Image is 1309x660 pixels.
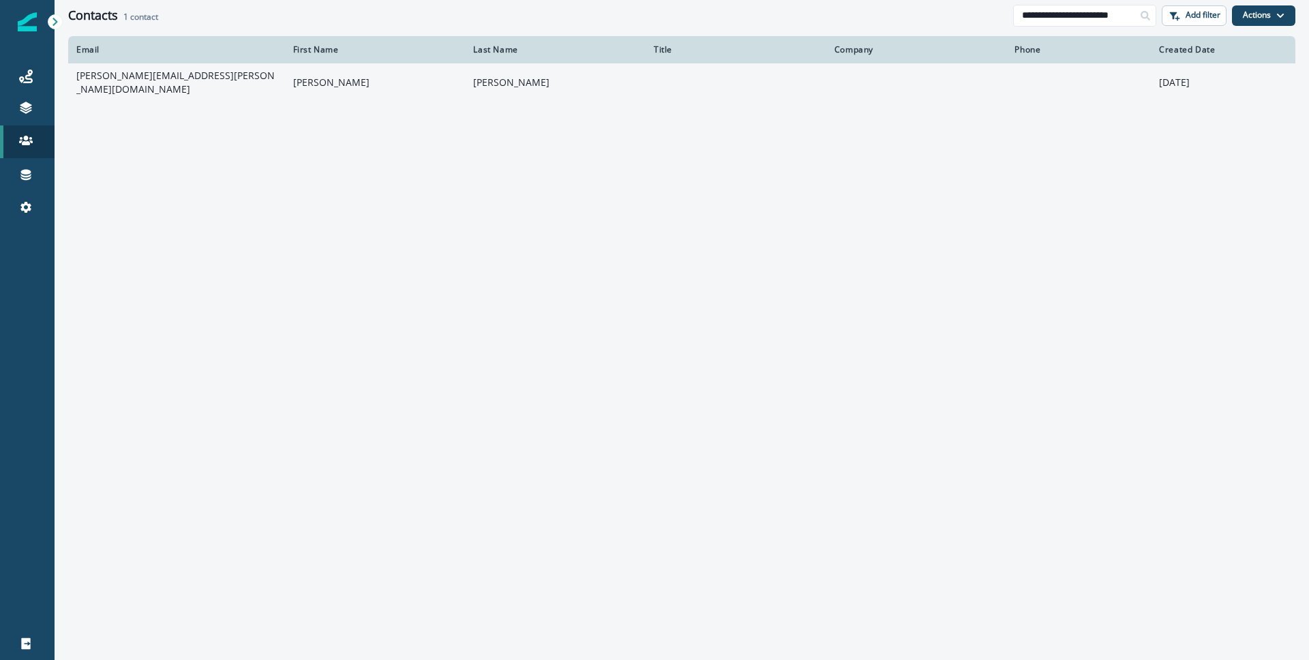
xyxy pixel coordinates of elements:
[285,63,466,102] td: [PERSON_NAME]
[1162,5,1227,26] button: Add filter
[76,44,277,55] div: Email
[465,63,646,102] td: [PERSON_NAME]
[293,44,457,55] div: First Name
[18,12,37,31] img: Inflection
[68,63,1295,102] a: [PERSON_NAME][EMAIL_ADDRESS][PERSON_NAME][DOMAIN_NAME][PERSON_NAME][PERSON_NAME][DATE]
[68,8,118,23] h1: Contacts
[1232,5,1295,26] button: Actions
[654,44,818,55] div: Title
[1014,44,1143,55] div: Phone
[123,11,128,22] span: 1
[473,44,637,55] div: Last Name
[1186,10,1220,20] p: Add filter
[1159,44,1287,55] div: Created Date
[834,44,999,55] div: Company
[1159,76,1287,89] p: [DATE]
[123,12,158,22] h2: contact
[68,63,285,102] td: [PERSON_NAME][EMAIL_ADDRESS][PERSON_NAME][DOMAIN_NAME]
